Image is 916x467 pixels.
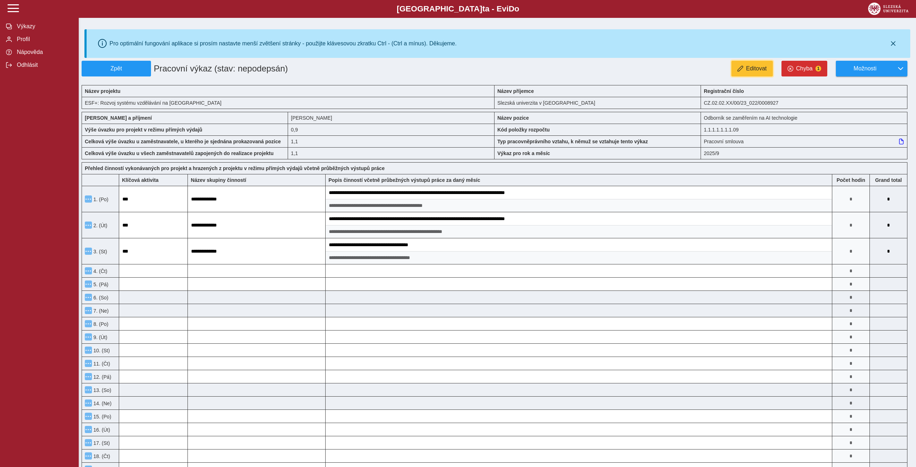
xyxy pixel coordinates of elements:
button: Menu [85,222,92,229]
h1: Pracovní výkaz (stav: nepodepsán) [151,61,428,76]
b: [PERSON_NAME] a příjmení [85,115,152,121]
span: 11. (Čt) [92,361,110,367]
div: 1.1.1.1.1.1.1.09 [701,124,907,135]
b: Popis činností včetně průbežných výstupů práce za daný měsíc [328,177,480,183]
div: ESF+: Rozvoj systému vzdělávání na [GEOGRAPHIC_DATA] [82,97,494,109]
span: 18. (Čt) [92,453,110,459]
span: D [508,4,514,13]
button: Chyba1 [781,61,827,76]
button: Menu [85,413,92,420]
button: Menu [85,426,92,433]
span: 1 [815,66,821,71]
button: Menu [85,373,92,380]
b: [GEOGRAPHIC_DATA] a - Evi [21,4,895,14]
span: 8. (Po) [92,321,108,327]
span: 2. (Út) [92,223,107,228]
div: [PERSON_NAME] [288,112,494,124]
div: 2025/9 [701,147,907,159]
div: 7,2 h / den. 36 h / týden. [288,124,494,135]
button: Menu [85,320,92,327]
span: Možnosti [842,65,888,72]
span: Odhlásit [15,62,73,68]
span: Editovat [746,65,767,72]
button: Menu [85,360,92,367]
span: Profil [15,36,73,43]
b: Název skupiny činností [191,177,246,183]
div: 1,1 [288,147,494,159]
b: Celková výše úvazku u zaměstnavatele, u kterého je sjednána prokazovaná pozice [85,139,281,144]
button: Menu [85,307,92,314]
button: Menu [85,280,92,288]
span: 10. (St) [92,348,110,353]
b: Celková výše úvazku u všech zaměstnavatelů zapojených do realizace projektu [85,150,274,156]
span: 5. (Pá) [92,282,108,287]
button: Menu [85,452,92,459]
span: 1. (Po) [92,197,108,202]
button: Menu [85,267,92,274]
b: Název pozice [497,115,529,121]
img: logo_web_su.png [868,3,908,15]
b: Suma za den přes všechny výkazy [870,177,907,183]
button: Zpět [82,61,151,76]
b: Název projektu [85,88,121,94]
button: Možnosti [836,61,894,76]
span: 9. (Út) [92,334,107,340]
span: 16. (Út) [92,427,110,433]
span: 13. (So) [92,387,111,393]
span: o [515,4,520,13]
button: Menu [85,386,92,393]
b: Kód položky rozpočtu [497,127,550,133]
button: Menu [85,399,92,407]
span: Zpět [85,65,148,72]
button: Menu [85,294,92,301]
span: 6. (So) [92,295,108,300]
span: 14. (Ne) [92,401,112,406]
div: Pracovní smlouva [701,135,907,147]
button: Menu [85,347,92,354]
span: 4. (Čt) [92,268,107,274]
button: Menu [85,248,92,255]
div: Slezská univerzita v [GEOGRAPHIC_DATA] [494,97,701,109]
span: 12. (Pá) [92,374,111,380]
button: Menu [85,333,92,341]
button: Menu [85,439,92,446]
b: Klíčová aktivita [122,177,159,183]
span: 17. (St) [92,440,110,446]
span: 15. (Po) [92,414,111,419]
span: 3. (St) [92,249,107,254]
div: 1,1 [288,135,494,147]
button: Menu [85,195,92,203]
b: Výkaz pro rok a měsíc [497,150,550,156]
div: Pro optimální fungování aplikace si prosím nastavte menší zvětšení stránky - použijte klávesovou ... [109,40,457,47]
button: Editovat [731,61,773,76]
span: t [482,4,485,13]
div: CZ.02.02.XX/00/23_022/0008927 [701,97,907,109]
span: Výkazy [15,23,73,30]
b: Přehled činností vykonávaných pro projekt a hrazených z projektu v režimu přímých výdajů včetně p... [85,165,385,171]
b: Název příjemce [497,88,534,94]
span: Chyba [796,65,813,72]
div: Odborník se zaměřením na AI technologie [701,112,907,124]
b: Výše úvazku pro projekt v režimu přímých výdajů [85,127,202,133]
b: Typ pracovněprávního vztahu, k němuž se vztahuje tento výkaz [497,139,648,144]
span: 7. (Ne) [92,308,109,314]
b: Počet hodin [832,177,869,183]
b: Registrační číslo [704,88,744,94]
span: Nápověda [15,49,73,55]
